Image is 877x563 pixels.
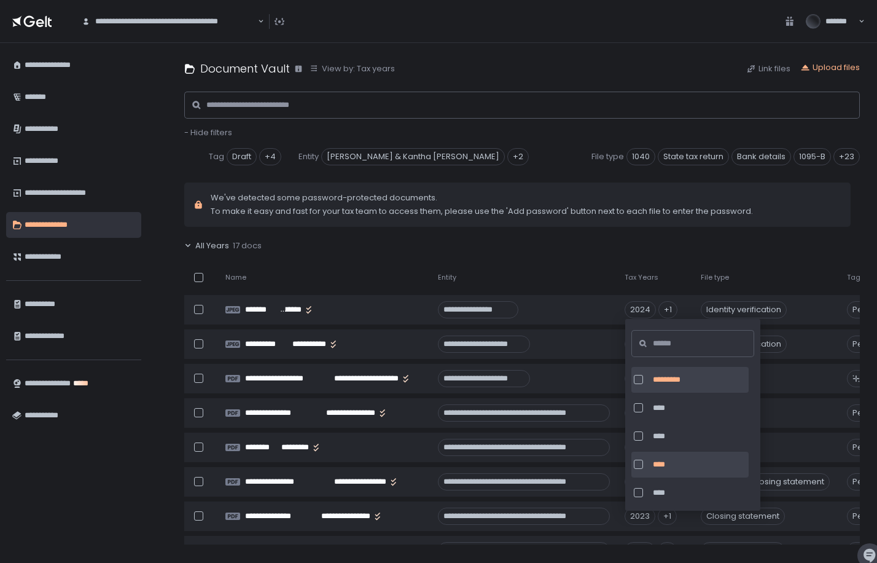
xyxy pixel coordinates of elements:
div: +1 [658,508,677,525]
span: Entity [298,151,319,162]
div: 2024 [625,301,656,318]
span: Entity [438,273,456,282]
div: +1 [658,542,677,559]
h1: Document Vault [200,60,290,77]
div: +4 [259,148,281,165]
span: State tax return [658,148,729,165]
div: Closing statement [701,542,785,559]
span: All Years [195,240,229,251]
div: 2023 [625,542,655,559]
div: Identity verification [701,301,787,318]
span: Bank details [731,148,791,165]
div: Search for option [74,9,264,34]
span: Tag [209,151,224,162]
button: Upload files [800,62,860,73]
span: Name [225,273,246,282]
span: File type [701,273,729,282]
input: Search for option [256,15,257,28]
span: [PERSON_NAME] & Kantha [PERSON_NAME] [321,148,505,165]
div: +1 [658,301,677,318]
span: 1040 [626,148,655,165]
span: 1095-B [793,148,831,165]
div: Closing statement [701,508,785,525]
button: Link files [746,63,790,74]
span: File type [591,151,624,162]
span: Tax Years [625,273,658,282]
div: +2 [507,148,529,165]
span: To make it easy and fast for your tax team to access them, please use the 'Add password' button n... [211,206,753,217]
button: View by: Tax years [310,63,395,74]
span: Tag [847,273,860,282]
div: 2023 [625,508,655,525]
span: We've detected some password-protected documents. [211,192,753,203]
div: Purchase - closing statement [701,473,830,490]
div: +23 [833,148,860,165]
button: - Hide filters [184,127,232,138]
span: 17 docs [233,240,262,251]
span: Draft [227,148,257,165]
